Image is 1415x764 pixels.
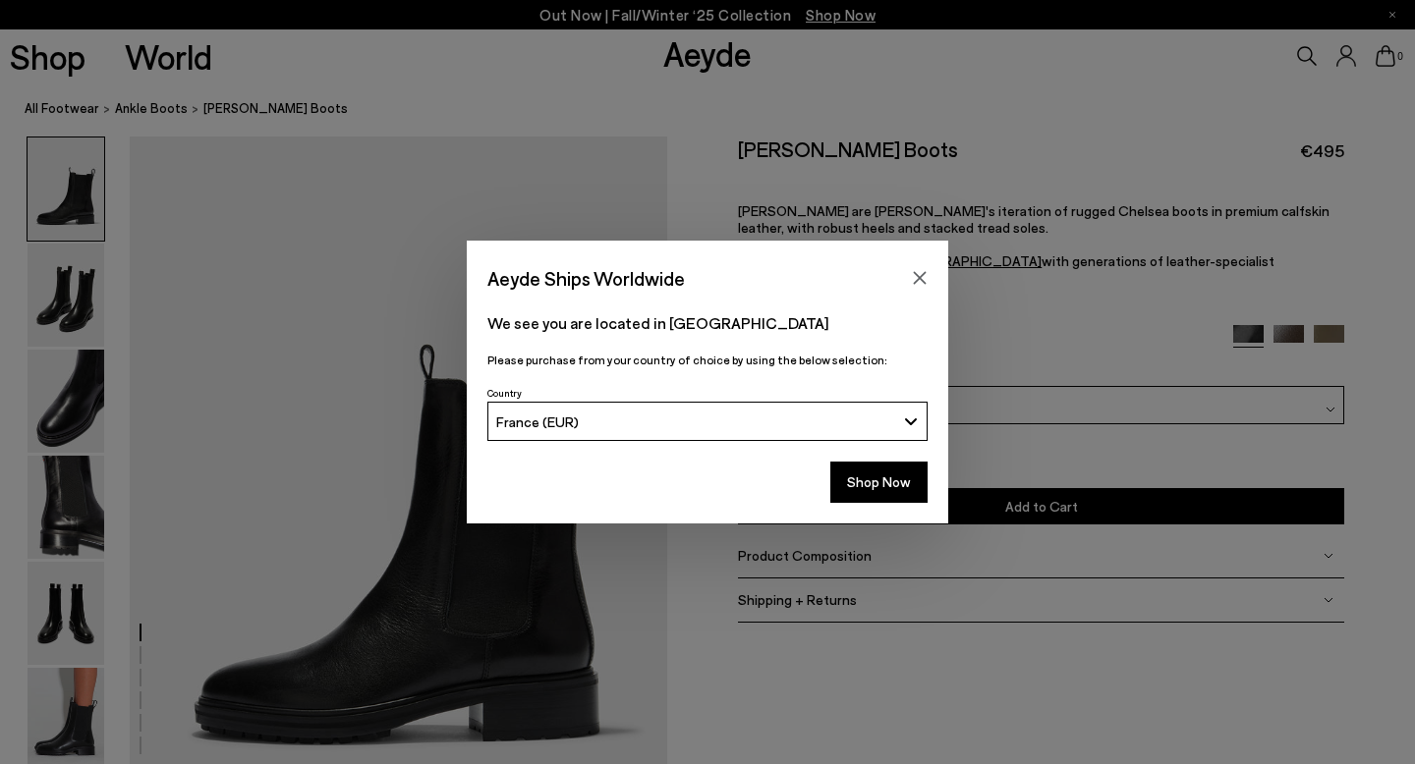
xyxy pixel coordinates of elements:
[496,413,579,430] span: France (EUR)
[905,263,934,293] button: Close
[487,351,928,369] p: Please purchase from your country of choice by using the below selection:
[487,261,685,296] span: Aeyde Ships Worldwide
[487,311,928,335] p: We see you are located in [GEOGRAPHIC_DATA]
[487,387,522,399] span: Country
[830,462,928,503] button: Shop Now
